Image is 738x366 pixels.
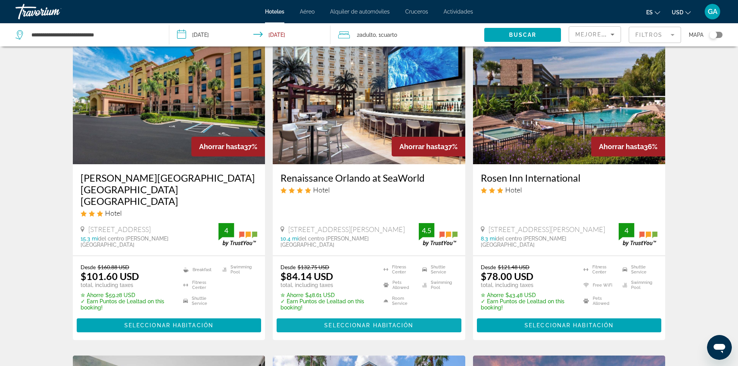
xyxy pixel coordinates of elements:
li: Fitness Center [580,264,619,275]
div: 4 [218,226,234,235]
iframe: Botón para iniciar la ventana de mensajería [707,335,732,360]
li: Swimming Pool [418,279,458,291]
span: Desde [81,264,96,270]
span: Seleccionar habitación [525,322,614,328]
a: Seleccionar habitación [277,320,461,328]
div: 3 star Hotel [481,186,658,194]
ins: $78.00 USD [481,270,533,282]
span: Cuarto [381,32,397,38]
span: [STREET_ADDRESS][PERSON_NAME] [489,225,605,234]
li: Swimming Pool [218,264,258,275]
button: Seleccionar habitación [77,318,261,332]
p: total, including taxes [481,282,574,288]
p: ✓ Earn Puntos de Lealtad on this booking! [280,298,373,311]
span: 10.4 mi [280,235,298,242]
a: Travorium [15,2,93,22]
a: Actividades [444,9,473,15]
a: [PERSON_NAME][GEOGRAPHIC_DATA] [GEOGRAPHIC_DATA] [GEOGRAPHIC_DATA] [81,172,258,207]
div: 4 [619,226,634,235]
span: Ahorrar hasta [599,143,644,151]
span: [STREET_ADDRESS][PERSON_NAME] [288,225,405,234]
span: del centro [PERSON_NAME][GEOGRAPHIC_DATA] [81,235,169,248]
li: Shuttle Service [179,295,218,307]
a: Hoteles [265,9,284,15]
p: $59.28 USD [81,292,174,298]
p: ✓ Earn Puntos de Lealtad on this booking! [481,298,574,311]
div: 37% [392,137,465,156]
ins: $101.60 USD [81,270,139,282]
a: Seleccionar habitación [77,320,261,328]
span: Ahorrar hasta [399,143,444,151]
li: Shuttle Service [418,264,458,275]
button: User Menu [702,3,723,20]
p: $48.61 USD [280,292,373,298]
span: Seleccionar habitación [324,322,413,328]
button: Seleccionar habitación [277,318,461,332]
span: 8.3 mi [481,235,496,242]
span: Mejores descuentos [575,31,653,38]
span: ✮ Ahorre [280,292,303,298]
span: Desde [280,264,296,270]
span: Adulto [360,32,376,38]
li: Pets Allowed [580,295,619,307]
a: Alquiler de automóviles [330,9,390,15]
del: $132.75 USD [298,264,329,270]
img: Hotel image [73,40,265,164]
ins: $84.14 USD [280,270,333,282]
span: ✮ Ahorre [81,292,103,298]
div: 4 star Hotel [280,186,458,194]
img: Hotel image [473,40,666,164]
span: Hotel [505,186,522,194]
button: Toggle map [704,31,723,38]
div: 36% [591,137,665,156]
li: Swimming Pool [619,279,658,291]
li: Pets Allowed [380,279,419,291]
p: $43.48 USD [481,292,574,298]
li: Shuttle Service [619,264,658,275]
li: Free WiFi [580,279,619,291]
mat-select: Sort by [575,30,614,39]
a: Aéreo [300,9,315,15]
span: 2 [357,29,376,40]
span: del centro [PERSON_NAME][GEOGRAPHIC_DATA] [280,235,369,248]
del: $121.48 USD [498,264,530,270]
span: , 1 [376,29,397,40]
div: 3 star Hotel [81,209,258,217]
a: Cruceros [405,9,428,15]
p: total, including taxes [280,282,373,288]
button: Travelers: 2 adults, 0 children [330,23,484,46]
a: Renaissance Orlando at SeaWorld [280,172,458,184]
span: Ahorrar hasta [199,143,244,151]
span: Buscar [509,32,537,38]
p: ✓ Earn Puntos de Lealtad on this booking! [81,298,174,311]
a: Rosen Inn International [481,172,658,184]
img: Hotel image [273,40,465,164]
a: Seleccionar habitación [477,320,662,328]
li: Fitness Center [380,264,419,275]
span: [STREET_ADDRESS] [88,225,151,234]
div: 4.5 [419,226,434,235]
li: Breakfast [179,264,218,275]
span: ✮ Ahorre [481,292,504,298]
span: Hotel [105,209,122,217]
img: trustyou-badge.svg [218,223,257,246]
button: Seleccionar habitación [477,318,662,332]
button: Buscar [484,28,561,42]
div: 37% [191,137,265,156]
img: trustyou-badge.svg [419,223,458,246]
li: Room Service [380,295,419,307]
span: Hotel [313,186,330,194]
span: 15.3 mi [81,235,98,242]
span: Mapa [689,29,704,40]
button: Change language [646,7,660,18]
